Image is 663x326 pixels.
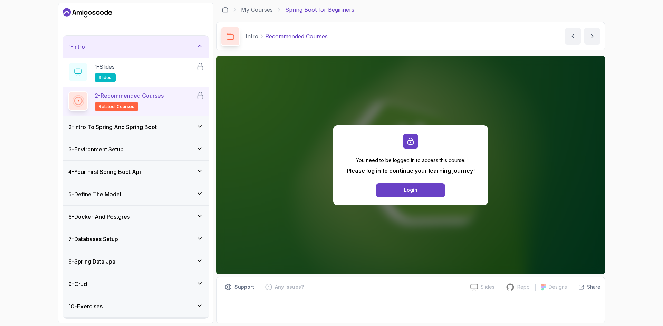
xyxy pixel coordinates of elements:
p: Repo [517,284,530,290]
button: 2-Intro To Spring And Spring Boot [63,116,209,138]
button: 6-Docker And Postgres [63,206,209,228]
a: Dashboard [63,7,112,18]
p: Slides [481,284,494,290]
h3: 9 - Crud [68,280,87,288]
p: You need to be logged in to access this course. [347,157,475,164]
button: 1-Slidesslides [68,62,203,82]
h3: 6 - Docker And Postgres [68,213,130,221]
p: Designs [549,284,567,290]
a: Dashboard [222,6,229,13]
button: Support button [221,281,258,293]
button: 1-Intro [63,36,209,58]
p: Intro [246,32,258,40]
a: My Courses [241,6,273,14]
p: Spring Boot for Beginners [285,6,354,14]
button: Login [376,183,445,197]
p: Any issues? [275,284,304,290]
h3: 5 - Define The Model [68,190,121,198]
button: 10-Exercises [63,295,209,317]
p: Recommended Courses [265,32,328,40]
h3: 1 - Intro [68,42,85,51]
button: next content [584,28,600,45]
button: 4-Your First Spring Boot Api [63,161,209,183]
p: 1 - Slides [95,62,115,71]
h3: 10 - Exercises [68,302,103,310]
button: previous content [565,28,581,45]
button: 9-Crud [63,273,209,295]
h3: 8 - Spring Data Jpa [68,257,115,266]
h3: 4 - Your First Spring Boot Api [68,168,141,176]
button: 8-Spring Data Jpa [63,250,209,273]
p: Please log in to continue your learning journey! [347,167,475,175]
p: Share [587,284,600,290]
button: 2-Recommended Coursesrelated-courses [68,91,203,111]
h3: 2 - Intro To Spring And Spring Boot [68,123,157,131]
div: Login [404,187,417,194]
h3: 3 - Environment Setup [68,145,124,154]
p: 2 - Recommended Courses [95,91,164,100]
button: 7-Databases Setup [63,228,209,250]
button: Share [573,284,600,290]
span: related-courses [99,104,134,109]
h3: 7 - Databases Setup [68,235,118,243]
button: 5-Define The Model [63,183,209,205]
span: slides [99,75,112,80]
p: Support [234,284,254,290]
button: 3-Environment Setup [63,138,209,160]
